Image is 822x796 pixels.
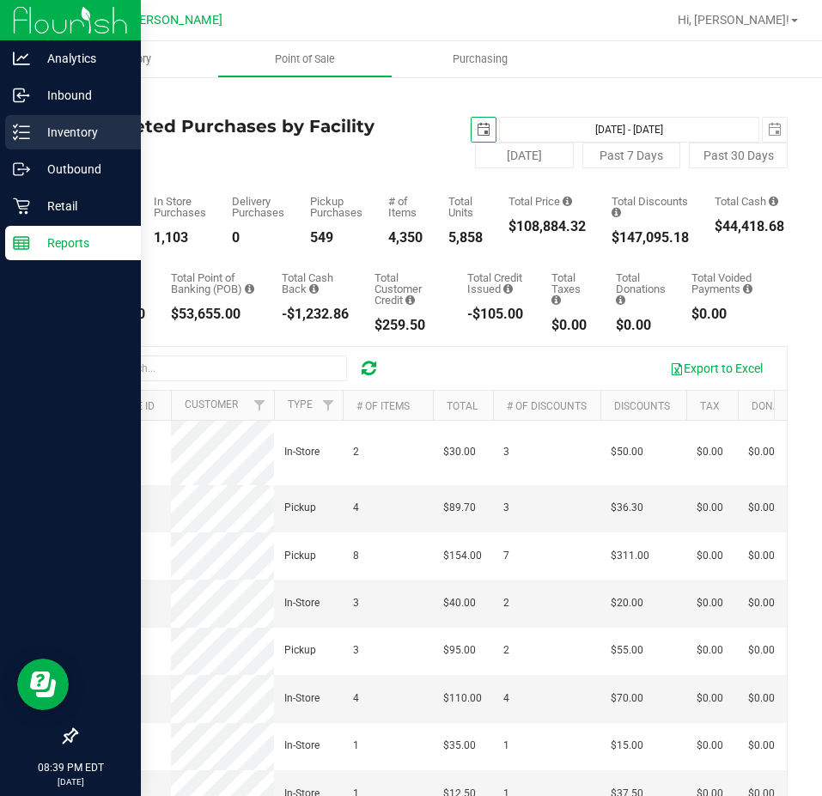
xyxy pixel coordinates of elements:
span: $0.00 [697,500,723,516]
div: $44,418.68 [715,220,784,234]
p: Analytics [30,48,133,69]
span: 3 [353,595,359,611]
span: $95.00 [443,642,476,659]
a: Discounts [614,400,670,412]
div: 1,103 [154,231,206,245]
span: $154.00 [443,548,482,564]
button: Past 30 Days [689,143,788,168]
span: In-Store [284,595,320,611]
div: 0 [232,231,284,245]
div: Total Units [448,196,483,218]
div: Total Cash [715,196,784,207]
span: 4 [503,690,509,707]
span: 4 [353,500,359,516]
inline-svg: Analytics [13,50,30,67]
div: $0.00 [616,319,667,332]
span: 2 [503,642,509,659]
span: select [763,118,787,142]
i: Sum of the discount values applied to the all purchases in the date range. [612,207,621,218]
span: 3 [503,500,509,516]
span: 2 [353,444,359,460]
span: Point of Sale [252,52,358,67]
span: $0.00 [697,595,723,611]
iframe: Resource center [17,659,69,710]
div: $0.00 [551,319,590,332]
div: 549 [310,231,362,245]
a: Customer [185,398,238,410]
span: $0.00 [748,738,775,754]
span: 4 [353,690,359,707]
span: Purchasing [429,52,531,67]
span: $0.00 [748,500,775,516]
input: Search... [89,355,347,381]
span: $15.00 [611,738,643,754]
span: 2 [503,595,509,611]
div: 5,858 [448,231,483,245]
span: $55.00 [611,642,643,659]
span: 3 [503,444,509,460]
div: Total Taxes [551,272,590,306]
span: $89.70 [443,500,476,516]
p: [DATE] [8,775,133,788]
button: [DATE] [475,143,574,168]
p: Inventory [30,122,133,143]
span: $20.00 [611,595,643,611]
div: $259.50 [374,319,441,332]
button: Export to Excel [659,354,774,383]
span: $0.00 [748,548,775,564]
span: $0.00 [697,642,723,659]
a: Purchasing [393,41,569,77]
div: Total Donations [616,272,667,306]
a: Type [288,398,313,410]
span: 8 [353,548,359,564]
a: Point of Sale [217,41,393,77]
div: $108,884.32 [508,220,586,234]
i: Sum of the successful, non-voided point-of-banking payment transactions, both via payment termina... [245,283,254,295]
span: $0.00 [748,595,775,611]
i: Sum of all round-up-to-next-dollar total price adjustments for all purchases in the date range. [616,295,625,306]
span: Pickup [284,548,316,564]
div: Total Customer Credit [374,272,441,306]
div: $147,095.18 [612,231,689,245]
div: Total Credit Issued [467,272,526,295]
span: $30.00 [443,444,476,460]
div: Total Discounts [612,196,689,218]
span: $0.00 [748,642,775,659]
div: 4,350 [388,231,423,245]
div: $0.00 [691,307,762,321]
span: 7 [503,548,509,564]
div: # of Items [388,196,423,218]
div: Pickup Purchases [310,196,362,218]
div: $53,655.00 [171,307,256,321]
p: Outbound [30,159,133,179]
span: $0.00 [748,444,775,460]
span: In-Store [284,444,320,460]
div: Total Voided Payments [691,272,762,295]
div: Total Point of Banking (POB) [171,272,256,295]
span: 1 [503,738,509,754]
span: $70.00 [611,690,643,707]
span: Hi, [PERSON_NAME]! [678,13,789,27]
span: $0.00 [697,690,723,707]
i: Sum of all voided payment transaction amounts, excluding tips and transaction fees, for all purch... [743,283,752,295]
i: Sum of the total taxes for all purchases in the date range. [551,295,561,306]
span: 1 [353,738,359,754]
inline-svg: Reports [13,234,30,252]
div: Total Cash Back [282,272,349,295]
span: In-Store [284,738,320,754]
inline-svg: Inventory [13,124,30,141]
button: Past 7 Days [582,143,681,168]
div: -$105.00 [467,307,526,321]
span: select [472,118,496,142]
span: $311.00 [611,548,649,564]
div: In Store Purchases [154,196,206,218]
div: -$1,232.86 [282,307,349,321]
span: $50.00 [611,444,643,460]
div: Total Price [508,196,586,207]
a: Total [447,400,478,412]
p: 08:39 PM EDT [8,760,133,775]
i: Sum of all account credit issued for all refunds from returned purchases in the date range. [503,283,513,295]
h4: Completed Purchases by Facility Report [76,117,432,155]
i: Sum of the successful, non-voided payments using account credit for all purchases in the date range. [405,295,415,306]
span: $0.00 [748,690,775,707]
